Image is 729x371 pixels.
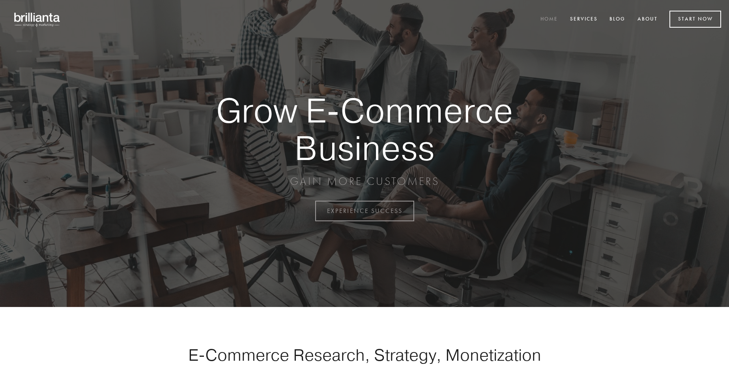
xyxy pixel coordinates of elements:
p: GAIN MORE CUSTOMERS [189,174,540,188]
a: Home [535,13,563,26]
strong: Grow E-Commerce Business [189,92,540,166]
a: Services [565,13,603,26]
a: EXPERIENCE SUCCESS [315,201,414,221]
a: Blog [604,13,630,26]
h1: E-Commerce Research, Strategy, Monetization [163,345,566,365]
img: brillianta - research, strategy, marketing [8,8,67,31]
a: Start Now [669,11,721,28]
a: About [632,13,663,26]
